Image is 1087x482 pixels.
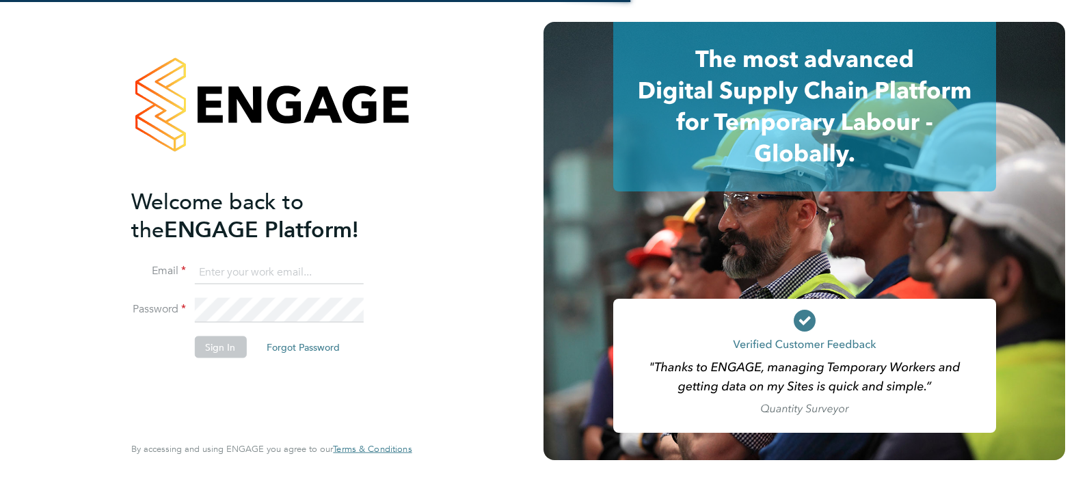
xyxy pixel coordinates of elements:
label: Password [131,302,186,317]
a: Terms & Conditions [333,444,412,455]
input: Enter your work email... [194,260,363,284]
span: By accessing and using ENGAGE you agree to our [131,443,412,455]
h2: ENGAGE Platform! [131,187,398,243]
button: Sign In [194,336,246,358]
button: Forgot Password [256,336,351,358]
span: Welcome back to the [131,188,304,243]
label: Email [131,264,186,278]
